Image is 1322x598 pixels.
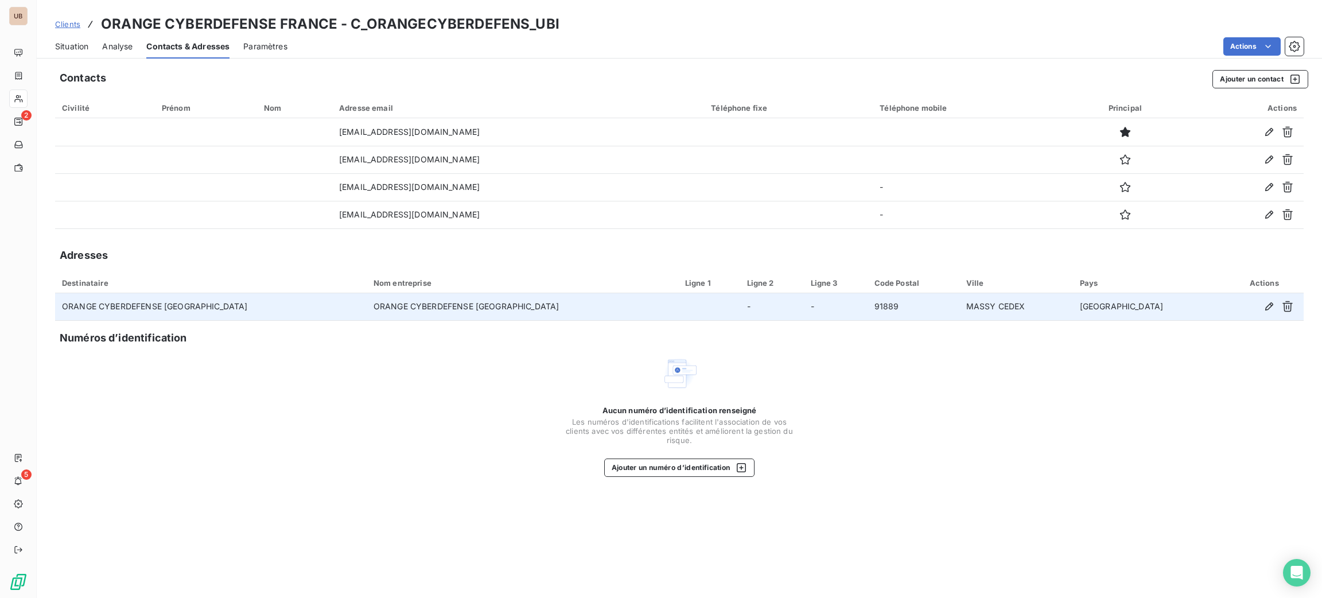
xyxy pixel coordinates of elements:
[602,406,757,415] span: Aucun numéro d’identification renseigné
[60,330,187,346] h5: Numéros d’identification
[62,103,148,112] div: Civilité
[55,18,80,30] a: Clients
[60,70,106,86] h5: Contacts
[685,278,733,288] div: Ligne 1
[1223,37,1281,56] button: Actions
[146,41,230,52] span: Contacts & Adresses
[162,103,250,112] div: Prénom
[959,293,1073,321] td: MASSY CEDEX
[60,247,108,263] h5: Adresses
[332,146,704,173] td: [EMAIL_ADDRESS][DOMAIN_NAME]
[55,20,80,29] span: Clients
[661,355,698,392] img: Empty state
[711,103,866,112] div: Téléphone fixe
[21,469,32,480] span: 5
[880,103,1062,112] div: Téléphone mobile
[966,278,1066,288] div: Ville
[1283,559,1311,587] div: Open Intercom Messenger
[367,293,678,321] td: ORANGE CYBERDEFENSE [GEOGRAPHIC_DATA]
[21,110,32,121] span: 2
[101,14,559,34] h3: ORANGE CYBERDEFENSE FRANCE - C_ORANGECYBERDEFENS_UBI
[868,293,959,321] td: 91889
[9,7,28,25] div: UB
[62,278,360,288] div: Destinataire
[565,417,794,445] span: Les numéros d'identifications facilitent l'association de vos clients avec vos différentes entité...
[873,201,1068,228] td: -
[332,118,704,146] td: [EMAIL_ADDRESS][DOMAIN_NAME]
[55,41,88,52] span: Situation
[55,293,367,321] td: ORANGE CYBERDEFENSE [GEOGRAPHIC_DATA]
[332,173,704,201] td: [EMAIL_ADDRESS][DOMAIN_NAME]
[332,201,704,228] td: [EMAIL_ADDRESS][DOMAIN_NAME]
[1080,278,1218,288] div: Pays
[811,278,861,288] div: Ligne 3
[243,41,287,52] span: Paramètres
[804,293,868,321] td: -
[264,103,325,112] div: Nom
[9,573,28,591] img: Logo LeanPay
[1212,70,1308,88] button: Ajouter un contact
[102,41,133,52] span: Analyse
[1231,278,1297,288] div: Actions
[1073,293,1225,321] td: [GEOGRAPHIC_DATA]
[747,278,797,288] div: Ligne 2
[874,278,952,288] div: Code Postal
[1075,103,1175,112] div: Principal
[740,293,804,321] td: -
[873,173,1068,201] td: -
[604,459,755,477] button: Ajouter un numéro d’identification
[1189,103,1297,112] div: Actions
[374,278,671,288] div: Nom entreprise
[339,103,697,112] div: Adresse email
